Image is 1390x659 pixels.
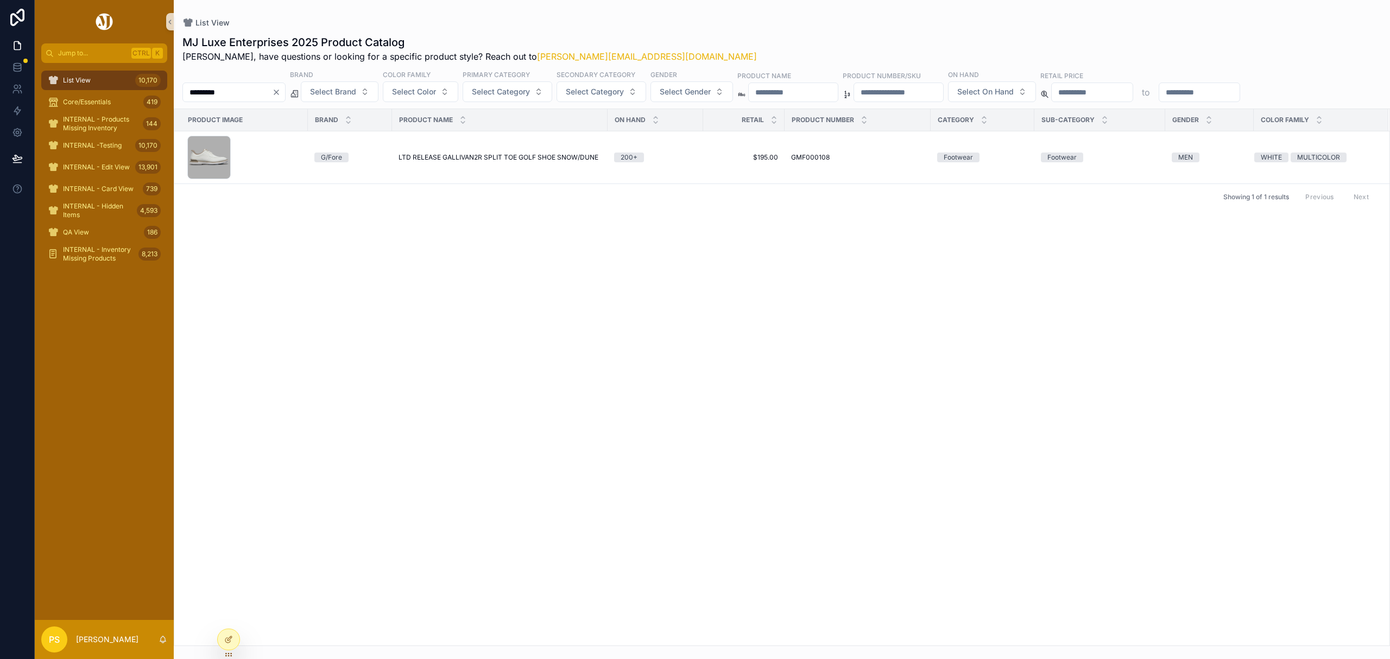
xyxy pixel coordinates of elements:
p: to [1142,86,1150,99]
a: $195.00 [710,153,778,162]
button: Clear [272,88,285,97]
label: Secondary Category [557,69,635,79]
a: INTERNAL - Hidden Items4,593 [41,201,167,220]
label: Retail Price [1040,71,1083,80]
a: List View10,170 [41,71,167,90]
button: Select Button [557,81,646,102]
div: Footwear [1047,153,1077,162]
span: On Hand [615,116,646,124]
span: GMF000108 [791,153,830,162]
div: 4,593 [137,204,161,217]
span: Sub-Category [1041,116,1095,124]
a: INTERNAL - Card View739 [41,179,167,199]
a: 200+ [614,153,697,162]
div: 8,213 [138,248,161,261]
label: Color Family [383,69,431,79]
span: [PERSON_NAME], have questions or looking for a specific product style? Reach out to [182,50,757,63]
a: Footwear [1041,153,1159,162]
span: INTERNAL - Products Missing Inventory [63,115,138,132]
span: Product Image [188,116,243,124]
label: Product Number/SKU [843,71,921,80]
img: App logo [94,13,115,30]
span: Jump to... [58,49,127,58]
div: 10,170 [135,74,161,87]
span: QA View [63,228,89,237]
span: Select On Hand [957,86,1014,97]
span: PS [49,633,60,646]
span: Select Category [566,86,624,97]
span: LTD RELEASE GALLIVAN2R SPLIT TOE GOLF SHOE SNOW/DUNE [399,153,598,162]
span: Core/Essentials [63,98,111,106]
a: List View [182,17,230,28]
span: Ctrl [131,48,151,59]
div: 200+ [621,153,637,162]
div: scrollable content [35,63,174,278]
label: Product Name [737,71,791,80]
div: 144 [143,117,161,130]
span: K [153,49,162,58]
span: INTERNAL - Inventory Missing Products [63,245,134,263]
span: Select Brand [310,86,356,97]
span: List View [63,76,91,85]
span: List View [195,17,230,28]
div: MEN [1178,153,1193,162]
div: 186 [144,226,161,239]
a: WHITEMULTICOLOR [1254,153,1375,162]
a: [PERSON_NAME][EMAIL_ADDRESS][DOMAIN_NAME] [537,51,757,62]
span: Gender [1172,116,1199,124]
a: G/Fore [314,153,386,162]
div: 419 [143,96,161,109]
span: Select Color [392,86,436,97]
span: Brand [315,116,338,124]
span: Select Gender [660,86,711,97]
a: INTERNAL - Products Missing Inventory144 [41,114,167,134]
button: Jump to...CtrlK [41,43,167,63]
button: Select Button [463,81,552,102]
div: 10,170 [135,139,161,152]
button: Select Button [948,81,1036,102]
a: Core/Essentials419 [41,92,167,112]
label: Primary Category [463,69,530,79]
span: Category [938,116,974,124]
h1: MJ Luxe Enterprises 2025 Product Catalog [182,35,757,50]
span: Color Family [1261,116,1309,124]
span: INTERNAL -Testing [63,141,122,150]
div: 739 [143,182,161,195]
button: Select Button [301,81,378,102]
a: Footwear [937,153,1028,162]
span: Product Name [399,116,453,124]
a: INTERNAL -Testing10,170 [41,136,167,155]
div: G/Fore [321,153,342,162]
label: Brand [290,69,313,79]
div: Footwear [944,153,973,162]
a: GMF000108 [791,153,924,162]
a: INTERNAL - Edit View13,901 [41,157,167,177]
a: INTERNAL - Inventory Missing Products8,213 [41,244,167,264]
label: Gender [650,69,677,79]
button: Select Button [383,81,458,102]
a: QA View186 [41,223,167,242]
span: Showing 1 of 1 results [1223,193,1289,201]
span: Retail [742,116,764,124]
div: MULTICOLOR [1297,153,1340,162]
span: INTERNAL - Hidden Items [63,202,132,219]
p: [PERSON_NAME] [76,634,138,645]
button: Select Button [650,81,733,102]
div: 13,901 [135,161,161,174]
span: Product Number [792,116,854,124]
div: WHITE [1261,153,1282,162]
span: INTERNAL - Edit View [63,163,130,172]
span: Select Category [472,86,530,97]
label: On Hand [948,69,979,79]
a: LTD RELEASE GALLIVAN2R SPLIT TOE GOLF SHOE SNOW/DUNE [399,153,601,162]
span: INTERNAL - Card View [63,185,134,193]
a: MEN [1172,153,1247,162]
